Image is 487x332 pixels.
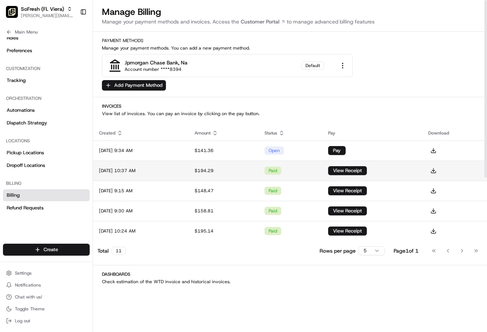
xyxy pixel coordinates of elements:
[3,202,90,214] a: Refund Requests
[125,59,188,66] div: jpmorgan chase bank, na
[21,13,74,19] button: [PERSON_NAME][EMAIL_ADDRESS][DOMAIN_NAME]
[7,109,13,115] div: 📗
[93,221,189,241] td: [DATE] 10:24 AM
[15,306,45,312] span: Toggle Theme
[3,292,90,302] button: Chat with us!
[239,18,287,25] a: Customer Portal
[3,117,90,129] a: Dispatch Strategy
[3,177,90,189] div: Billing
[3,45,90,57] a: Preferences
[3,135,90,147] div: Locations
[3,92,90,104] div: Orchestration
[7,205,44,211] span: Refund Requests
[63,109,69,115] div: 💻
[7,120,47,126] span: Dispatch Strategy
[3,32,90,44] a: Roles
[3,75,90,86] a: Tracking
[195,188,253,194] div: $148.47
[328,130,416,136] div: Pay
[7,192,20,199] span: Billing
[3,316,90,326] button: Log out
[328,206,367,215] button: View Receipt
[195,168,253,174] div: $194.29
[428,130,481,136] div: Download
[15,282,41,288] span: Notifications
[93,181,189,201] td: [DATE] 9:15 AM
[15,29,38,35] span: Main Menu
[97,247,126,255] div: Total
[102,103,478,109] h2: Invoices
[102,6,478,18] h1: Manage Billing
[3,280,90,290] button: Notifications
[102,271,478,277] h2: Dashboards
[15,318,30,324] span: Log out
[70,108,119,116] span: API Documentation
[15,294,42,300] span: Chat with us!
[3,159,90,171] a: Dropoff Locations
[3,63,90,75] div: Customization
[3,244,90,256] button: Create
[21,5,64,13] button: SoFresh (FL Viera)
[3,147,90,159] a: Pickup Locations
[7,47,32,54] span: Preferences
[195,148,253,154] div: $141.36
[4,105,60,118] a: 📗Knowledge Base
[102,18,478,25] p: Manage your payment methods and invoices. Access the to manage advanced billing features
[265,207,281,215] div: paid
[112,247,126,255] div: 11
[6,6,18,18] img: SoFresh (FL Viera)
[394,247,419,254] div: Page 1 of 1
[15,108,57,116] span: Knowledge Base
[7,7,22,22] img: Nash
[265,167,281,175] div: paid
[60,105,122,118] a: 💻API Documentation
[7,30,135,42] p: Welcome 👋
[265,130,316,136] div: Status
[93,140,189,161] td: [DATE] 9:34 AM
[7,77,26,84] span: Tracking
[328,146,346,155] button: Pay
[44,246,58,253] span: Create
[301,61,324,70] div: Default
[265,227,281,235] div: paid
[102,38,478,44] h2: Payment Methods
[320,247,356,254] p: Rows per page
[7,107,35,114] span: Automations
[19,48,123,56] input: Clear
[195,228,253,234] div: $195.14
[7,71,21,85] img: 1736555255976-a54dd68f-1ca7-489b-9aae-adbdc363a1c4
[328,227,367,235] button: View Receipt
[3,304,90,314] button: Toggle Theme
[93,161,189,181] td: [DATE] 10:37 AM
[52,126,90,132] a: Powered byPylon
[126,73,135,82] button: Start new chat
[7,162,45,169] span: Dropoff Locations
[265,146,284,155] div: open
[328,186,367,195] button: View Receipt
[7,35,18,41] span: Roles
[25,71,122,79] div: Start new chat
[99,130,183,136] div: Created
[74,126,90,132] span: Pylon
[3,27,90,37] button: Main Menu
[125,66,182,72] div: Account number ****8394
[7,149,44,156] span: Pickup Locations
[25,79,94,85] div: We're available if you need us!
[15,270,32,276] span: Settings
[195,130,253,136] div: Amount
[3,3,77,21] button: SoFresh (FL Viera)SoFresh (FL Viera)[PERSON_NAME][EMAIL_ADDRESS][DOMAIN_NAME]
[195,208,253,214] div: $158.81
[3,268,90,278] button: Settings
[265,187,281,195] div: paid
[102,80,166,91] button: Add Payment Method
[3,189,90,201] a: Billing
[328,166,367,175] button: View Receipt
[102,279,478,285] p: Check estimation of the WTD invoice and historical invoices.
[3,220,90,232] div: Integrations
[3,104,90,116] a: Automations
[93,201,189,221] td: [DATE] 9:30 AM
[102,111,478,117] p: View list of invoices. You can pay an invoice by clicking on the pay button.
[102,45,478,51] p: Manage your payment methods. You can add a new payment method.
